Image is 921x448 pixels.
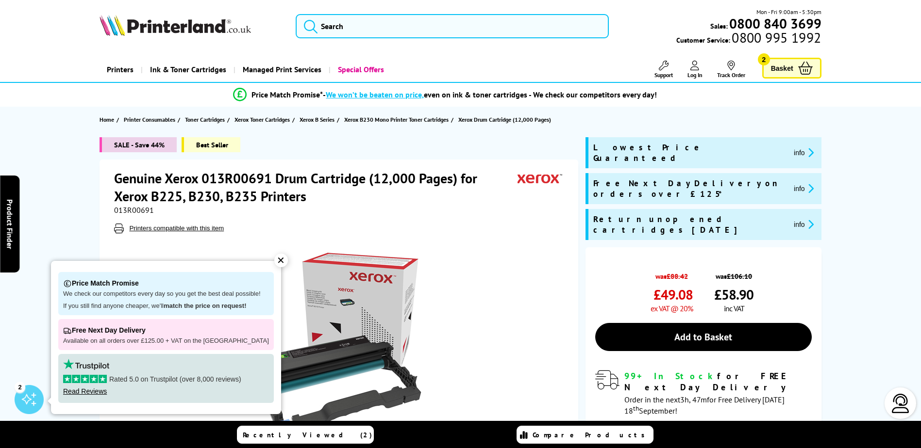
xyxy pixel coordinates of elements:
span: 3h, 47m [680,395,707,404]
span: Xerox Toner Cartridges [234,114,290,125]
p: Free Next Day Delivery [63,324,269,337]
span: £58.90 [714,286,754,304]
span: Order in the next for Free Delivery [DATE] 18 September! [624,395,785,416]
span: £49.08 [653,286,693,304]
a: Ink & Toner Cartridges [141,57,234,82]
span: SALE - Save 44% [100,137,177,152]
a: Recently Viewed (2) [237,426,374,444]
span: 0800 995 1992 [730,33,821,42]
a: Home [100,114,117,125]
span: Customer Service: [676,33,821,45]
p: Available on all orders over £125.00 + VAT on the [GEOGRAPHIC_DATA] [63,337,269,345]
img: trustpilot rating [63,359,109,370]
span: Log In [687,71,703,79]
img: user-headset-light.svg [891,394,910,413]
span: 2 [758,53,770,65]
a: Printer Consumables [124,114,178,125]
a: Xerox Drum Cartridge (12,000 Pages) [458,114,553,125]
span: Basket [771,62,793,75]
div: modal_delivery [595,370,812,415]
span: Printer Consumables [124,114,175,125]
span: Xerox B Series [300,114,335,125]
span: 99+ In Stock [624,370,717,382]
a: Log In [687,61,703,79]
button: promo-description [791,219,817,230]
a: Printerland Logo [100,15,284,38]
span: Sales: [710,21,728,31]
a: Compare Products [517,426,653,444]
p: Rated 5.0 on Trustpilot (over 8,000 reviews) [63,375,269,384]
span: Recently Viewed (2) [243,431,372,439]
span: Return unopened cartridges [DATE] [593,214,786,235]
a: Basket 2 [762,58,821,79]
div: - even on ink & toner cartridges - We check our competitors every day! [323,90,657,99]
img: Printerland Logo [100,15,251,36]
span: ex VAT @ 20% [651,304,693,313]
a: Track Order [717,61,745,79]
a: Xerox B Series [300,114,337,125]
input: Search [296,14,609,38]
span: Product Finder [5,199,15,249]
span: Lowest Price Guaranteed [593,142,786,163]
div: for FREE Next Day Delivery [624,370,812,393]
span: Support [654,71,673,79]
div: 2 [15,382,25,392]
p: If you still find anyone cheaper, we'll [63,302,269,310]
a: Toner Cartridges [185,114,227,125]
img: Xerox [518,169,562,187]
p: Price Match Promise [63,277,269,290]
span: inc VAT [724,304,744,313]
span: Compare Products [533,431,650,439]
span: Ink & Toner Cartridges [150,57,226,82]
span: Home [100,114,114,125]
a: 0800 840 3699 [728,19,821,28]
img: stars-5.svg [63,375,107,383]
h1: Genuine Xerox 013R00691 Drum Cartridge (12,000 Pages) for Xerox B225, B230, B235 Printers [114,169,518,205]
span: was [714,267,754,281]
strike: £88.42 [667,272,688,281]
a: Read Reviews [63,387,107,395]
button: promo-description [791,147,817,158]
a: Support [654,61,673,79]
span: We won’t be beaten on price, [326,90,424,99]
span: 013R00691 [114,205,154,215]
sup: th [633,404,639,413]
button: Printers compatible with this item [126,224,227,232]
a: Add to Basket [595,323,812,351]
span: Free Next Day Delivery on orders over £125* [593,178,786,199]
span: Best Seller [182,137,240,152]
a: Managed Print Services [234,57,329,82]
li: modal_Promise [77,86,814,103]
span: Xerox Drum Cartridge (12,000 Pages) [458,114,551,125]
b: 0800 840 3699 [729,15,821,32]
div: ✕ [274,254,288,267]
span: Mon - Fri 9:00am - 5:30pm [756,7,821,16]
button: promo-description [791,183,817,194]
strike: £106.10 [727,272,752,281]
a: Xerox B230 Mono Printer Toner Cartridges [344,114,451,125]
p: We check our competitors every day so you get the best deal possible! [63,290,269,298]
img: Xerox 013R00691 Drum Cartridge (12,000 Pages) [245,253,435,443]
span: Toner Cartridges [185,114,225,125]
a: Xerox Toner Cartridges [234,114,292,125]
span: Price Match Promise* [251,90,323,99]
a: Printers [100,57,141,82]
span: Xerox B230 Mono Printer Toner Cartridges [344,114,449,125]
strong: match the price on request! [164,302,246,309]
a: Special Offers [329,57,391,82]
span: was [651,267,693,281]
